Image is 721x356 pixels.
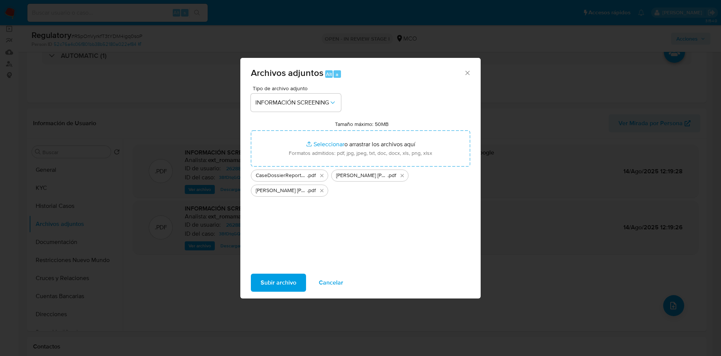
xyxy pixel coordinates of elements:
span: Alt [326,71,332,78]
span: Cancelar [319,274,343,291]
button: Cancelar [309,274,353,292]
button: Eliminar Sergio Alberto Rangel Martinez lavado de dinero - Buscar con Google.pdf [317,186,326,195]
button: Cerrar [464,69,471,76]
span: Tipo de archivo adjunto [253,86,343,91]
span: Subir archivo [261,274,296,291]
button: Eliminar CaseDossierReport_Sergio Alberto Rangel Martinez.pdf [317,171,326,180]
span: .pdf [307,172,316,179]
ul: Archivos seleccionados [251,167,470,197]
span: [PERSON_NAME] [PERSON_NAME] de dinero - Buscar con Google [256,187,307,194]
button: INFORMACIÓN SCREENING [251,94,341,112]
span: a [336,71,338,78]
span: [PERSON_NAME] [PERSON_NAME] - Buscar con Google [336,172,388,179]
span: Archivos adjuntos [251,66,323,79]
span: INFORMACIÓN SCREENING [255,99,329,106]
label: Tamaño máximo: 50MB [335,121,389,127]
span: CaseDossierReport_Sergio [PERSON_NAME] [256,172,307,179]
button: Subir archivo [251,274,306,292]
button: Eliminar Sergio Alberto Rangel Martinez - Buscar con Google.pdf [398,171,407,180]
span: .pdf [307,187,316,194]
span: .pdf [388,172,396,179]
